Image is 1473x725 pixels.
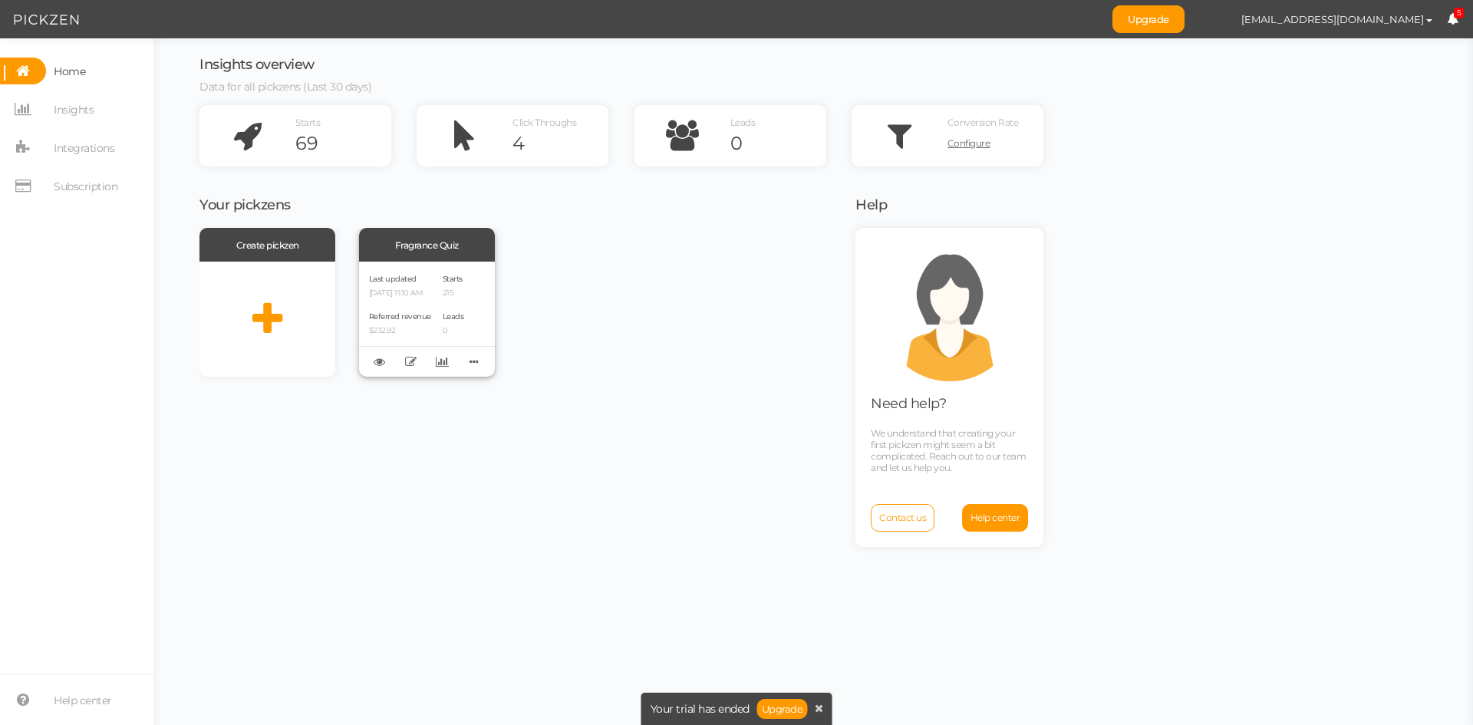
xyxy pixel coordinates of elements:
[871,395,946,412] span: Need help?
[1112,5,1185,33] a: Upgrade
[369,274,417,284] span: Last updated
[443,288,464,298] p: 215
[369,288,431,298] p: [DATE] 11:10 AM
[54,59,85,84] span: Home
[295,132,391,155] div: 69
[757,699,808,719] a: Upgrade
[512,132,608,155] div: 4
[199,196,291,213] span: Your pickzens
[54,688,112,713] span: Help center
[199,80,371,94] span: Data for all pickzens (Last 30 days)
[359,228,495,262] div: Fragrance Quiz
[295,117,320,128] span: Starts
[879,512,926,523] span: Contact us
[369,326,431,336] p: $232.92
[236,239,299,251] span: Create pickzen
[947,132,1043,155] a: Configure
[947,117,1019,128] span: Conversion Rate
[1227,6,1447,32] button: [EMAIL_ADDRESS][DOMAIN_NAME]
[962,504,1029,532] a: Help center
[651,704,750,714] span: Your trial has ended
[443,326,464,336] p: 0
[443,311,464,321] span: Leads
[359,262,495,377] div: Last updated [DATE] 11:10 AM Referred revenue $232.92 Starts 215 Leads 0
[881,243,1019,381] img: support.png
[512,117,576,128] span: Click Throughs
[443,274,463,284] span: Starts
[947,137,990,149] span: Configure
[14,11,79,29] img: Pickzen logo
[1200,6,1227,33] img: b3e142cb9089df8073c54e68b41907af
[730,117,756,128] span: Leads
[199,56,315,73] span: Insights overview
[970,512,1020,523] span: Help center
[871,427,1026,473] span: We understand that creating your first pickzen might seem a bit complicated. Reach out to our tea...
[1241,13,1424,25] span: [EMAIL_ADDRESS][DOMAIN_NAME]
[369,311,431,321] span: Referred revenue
[54,174,117,199] span: Subscription
[1454,8,1465,19] span: 5
[855,196,887,213] span: Help
[730,132,826,155] div: 0
[54,136,114,160] span: Integrations
[54,97,94,122] span: Insights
